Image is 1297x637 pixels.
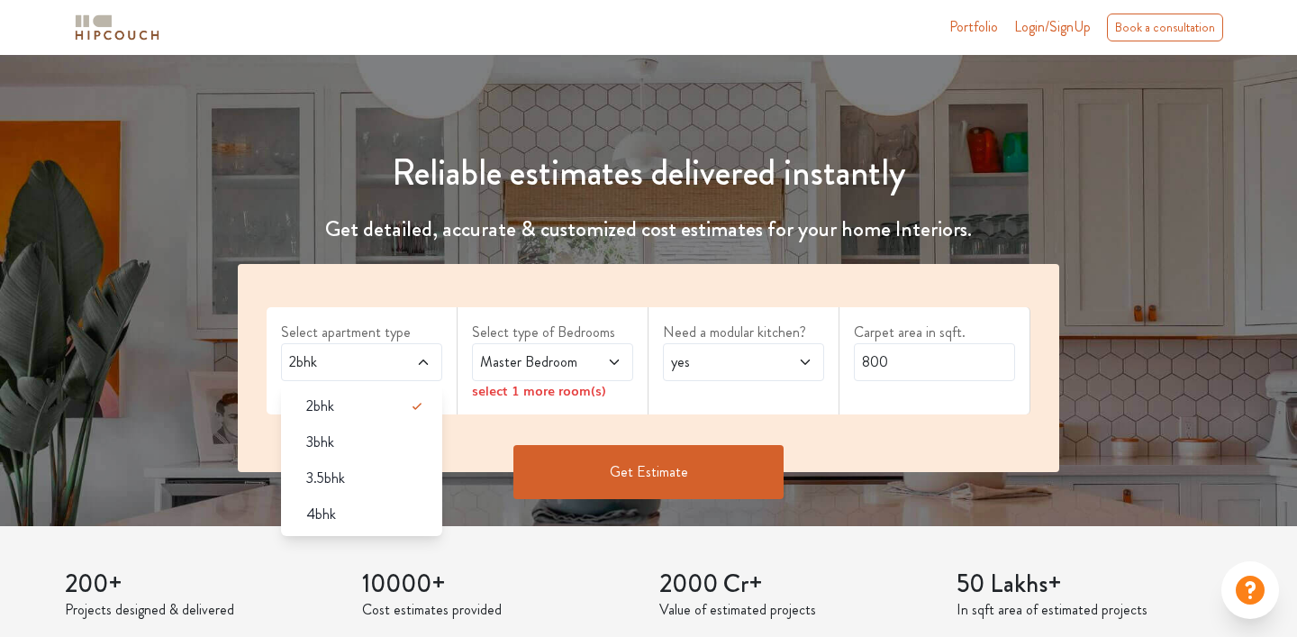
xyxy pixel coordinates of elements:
p: Value of estimated projects [659,599,935,621]
h3: 2000 Cr+ [659,569,935,600]
input: Enter area sqft [854,343,1015,381]
h3: 10000+ [362,569,638,600]
span: Master Bedroom [476,351,585,373]
span: 4bhk [306,504,336,525]
h4: Get detailed, accurate & customized cost estimates for your home Interiors. [227,216,1070,242]
label: Carpet area in sqft. [854,322,1015,343]
span: 2bhk [286,351,395,373]
h3: 200+ [65,569,340,600]
div: select 1 more room(s) [472,381,633,400]
h3: 50 Lakhs+ [957,569,1232,600]
div: Book a consultation [1107,14,1223,41]
span: 3bhk [306,432,334,453]
p: In sqft area of estimated projects [957,599,1232,621]
h1: Reliable estimates delivered instantly [227,151,1070,195]
span: Login/SignUp [1014,16,1091,37]
p: Cost estimates provided [362,599,638,621]
span: yes [667,351,776,373]
span: logo-horizontal.svg [72,7,162,48]
button: Get Estimate [513,445,784,499]
a: Portfolio [949,16,998,38]
label: Select type of Bedrooms [472,322,633,343]
span: 3.5bhk [306,468,345,489]
label: Need a modular kitchen? [663,322,824,343]
span: 2bhk [306,396,334,417]
img: logo-horizontal.svg [72,12,162,43]
p: Projects designed & delivered [65,599,340,621]
label: Select apartment type [281,322,442,343]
